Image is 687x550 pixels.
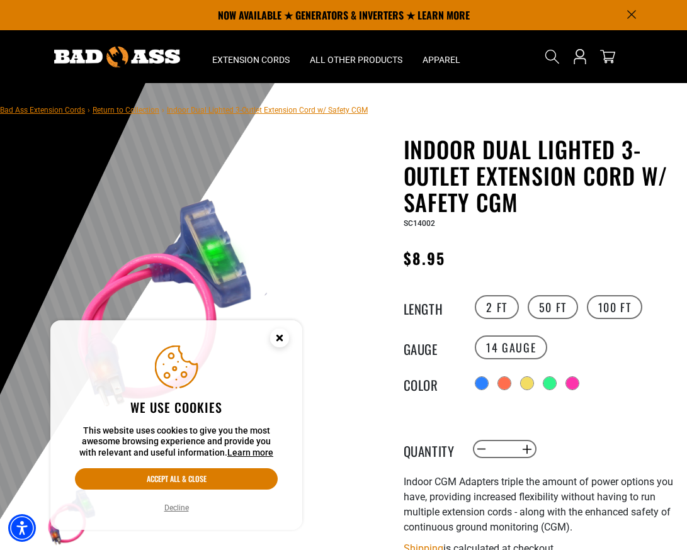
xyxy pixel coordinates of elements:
a: This website uses cookies to give you the most awesome browsing experience and provide you with r... [227,447,273,457]
span: $8.95 [404,247,445,269]
label: 100 FT [587,295,643,319]
legend: Gauge [404,339,467,356]
span: All Other Products [310,54,402,65]
label: 14 Gauge [475,335,547,359]
h2: We use cookies [75,399,278,415]
span: › [88,106,90,115]
span: Indoor CGM Adapters triple the amount of power options you have, providing increased flexibility ... [404,476,673,533]
a: Open this option [570,30,590,83]
a: cart [598,49,618,64]
button: Close this option [257,320,302,359]
label: Quantity [404,441,467,457]
span: SC14002 [404,219,435,228]
label: 50 FT [528,295,578,319]
img: Bad Ass Extension Cords [54,47,180,67]
aside: Cookie Consent [50,320,302,530]
label: 2 FT [475,295,518,319]
button: Accept all & close [75,468,278,490]
p: This website uses cookies to give you the most awesome browsing experience and provide you with r... [75,425,278,459]
legend: Length [404,299,467,315]
button: Decline [161,502,193,514]
h1: Indoor Dual Lighted 3-Outlet Extension Cord w/ Safety CGM [404,136,678,215]
span: › [162,106,164,115]
span: Indoor Dual Lighted 3-Outlet Extension Cord w/ Safety CGM [167,106,368,115]
legend: Color [404,375,467,391]
div: Accessibility Menu [8,514,36,542]
summary: Apparel [412,30,470,83]
span: Apparel [423,54,460,65]
summary: All Other Products [300,30,412,83]
span: Extension Cords [212,54,290,65]
a: Return to Collection [93,106,159,115]
img: pink [37,168,307,437]
summary: Extension Cords [202,30,300,83]
summary: Search [542,47,562,67]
